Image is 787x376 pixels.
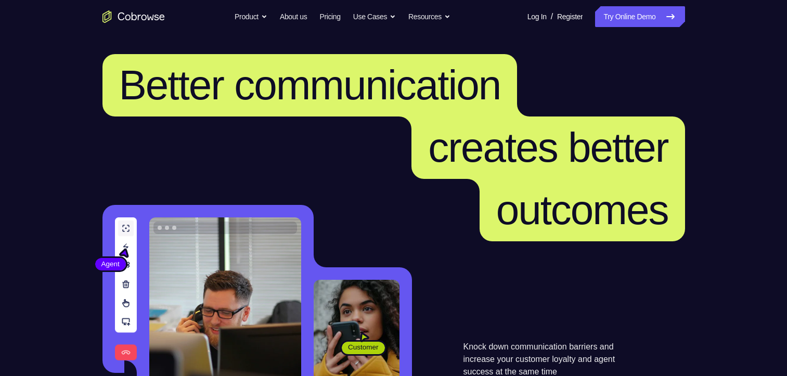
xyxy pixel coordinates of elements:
[353,6,396,27] button: Use Cases
[595,6,685,27] a: Try Online Demo
[342,342,385,353] span: Customer
[557,6,583,27] a: Register
[115,217,137,360] img: A series of tools used in co-browsing sessions
[235,6,267,27] button: Product
[95,259,126,269] span: Agent
[551,10,553,23] span: /
[428,124,668,171] span: creates better
[119,62,501,108] span: Better communication
[527,6,547,27] a: Log In
[280,6,307,27] a: About us
[102,10,165,23] a: Go to the home page
[319,6,340,27] a: Pricing
[408,6,450,27] button: Resources
[496,187,668,233] span: outcomes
